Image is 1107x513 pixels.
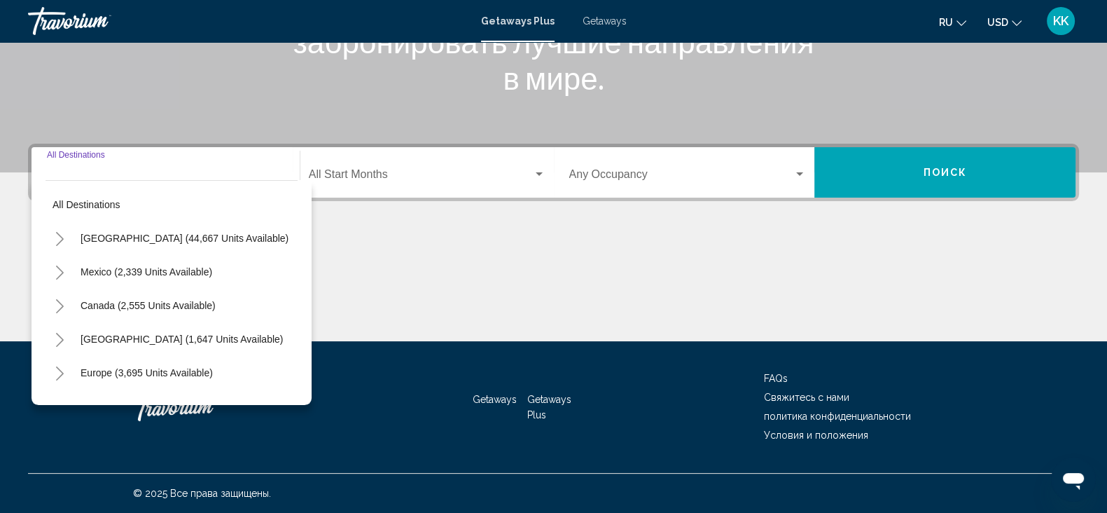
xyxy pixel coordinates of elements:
button: Поиск [814,147,1075,198]
span: USD [987,17,1008,28]
span: ru [939,17,953,28]
button: Change language [939,12,966,32]
span: Canada (2,555 units available) [81,300,216,311]
span: Поиск [923,167,967,179]
span: © 2025 Все права защищены. [133,488,271,499]
button: [GEOGRAPHIC_DATA] (1,647 units available) [74,323,290,355]
a: Getaways Plus [481,15,555,27]
button: Canada (2,555 units available) [74,289,223,322]
button: Europe (3,695 units available) [74,357,220,389]
span: [GEOGRAPHIC_DATA] (1,647 units available) [81,334,283,345]
button: Toggle Caribbean & Atlantic Islands (1,647 units available) [46,325,74,353]
button: Mexico (2,339 units available) [74,256,219,288]
button: Toggle Australia (199 units available) [46,392,74,420]
span: All destinations [53,199,120,210]
a: Getaways [473,394,517,405]
a: FAQs [764,373,788,384]
button: Toggle United States (44,667 units available) [46,224,74,252]
button: Toggle Europe (3,695 units available) [46,359,74,387]
a: Getaways Plus [527,394,571,420]
a: Getaways [583,15,627,27]
button: User Menu [1043,6,1079,36]
a: Условия и положения [764,430,868,441]
button: Toggle Canada (2,555 units available) [46,292,74,320]
div: Search widget [32,147,1075,198]
span: KK [1053,14,1068,28]
button: [GEOGRAPHIC_DATA] (44,667 units available) [74,222,295,254]
button: Toggle Mexico (2,339 units available) [46,258,74,286]
button: All destinations [46,189,298,221]
iframe: Кнопка запуска окна обмена сообщениями [1051,457,1096,502]
a: Свяжитесь с нами [764,392,849,403]
a: Travorium [28,7,467,35]
span: Europe (3,695 units available) [81,367,213,378]
a: Travorium [133,386,273,428]
a: политика конфиденциальности [764,411,911,422]
span: Mexico (2,339 units available) [81,266,212,278]
button: Australia (199 units available) [74,390,218,423]
button: Change currency [987,12,1022,32]
span: [GEOGRAPHIC_DATA] (44,667 units available) [81,233,288,244]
